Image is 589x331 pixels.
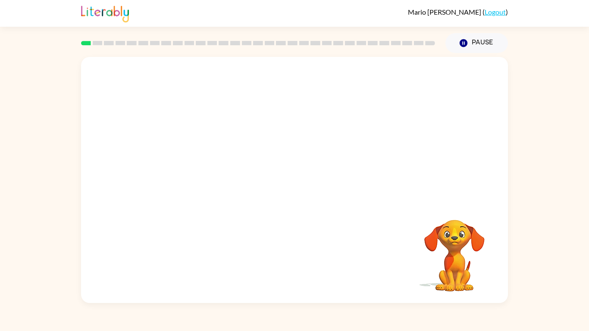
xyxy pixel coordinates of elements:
[81,3,129,22] img: Literably
[485,8,506,16] a: Logout
[445,33,508,53] button: Pause
[408,8,482,16] span: Mario [PERSON_NAME]
[411,206,498,293] video: Your browser must support playing .mp4 files to use Literably. Please try using another browser.
[408,8,508,16] div: ( )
